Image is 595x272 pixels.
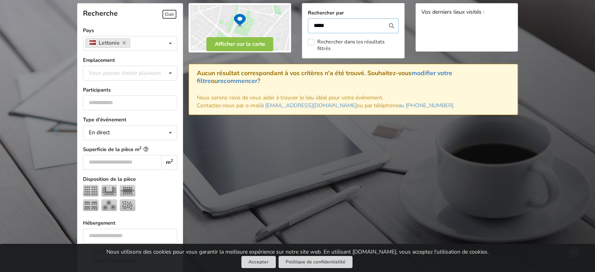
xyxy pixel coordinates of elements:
button: Accepter [241,256,276,268]
font: Disposition de la pièce [83,176,136,183]
font: Afficher sur la carte [215,40,265,48]
font: Pays [83,27,94,34]
font: 2 [171,158,173,164]
a: à [EMAIL_ADDRESS][DOMAIN_NAME] [261,102,357,109]
font: Superficie de la pièce m [83,146,139,153]
font: Participants [83,86,111,94]
img: Afficher sur la carte [189,3,291,52]
font: ou [211,77,218,85]
font: Recherche [83,9,118,18]
font: 2 [139,145,142,150]
img: Théâtre [83,185,99,196]
font: En direct [89,129,110,136]
font: Vous pouvez choisir plusieurs [89,69,161,77]
font: Politique de confidentialité [286,259,345,265]
font: Emplacement [83,57,115,64]
img: Réception [120,199,135,211]
font: Accepter [248,259,269,265]
font: m [166,159,171,166]
a: recommencer [218,77,257,85]
img: Classe [83,199,99,211]
font: Vos derniers lieux visités : [421,8,484,16]
font: Nous utilisons des cookies pour vous garantir la meilleure expérience sur notre site web. En util... [106,248,489,256]
font: Rechercher par [308,9,344,16]
font: ? [257,77,260,85]
img: salle de réunion [120,185,135,196]
font: Lettonie [99,39,120,47]
font: ou par téléphone [357,102,398,109]
button: Afficher sur la carte [207,37,273,51]
img: Banquet [101,199,117,211]
font: Nous serons ravis de vous aider à trouver le lieu idéal pour votre événement. [197,94,383,101]
a: au [PHONE_NUMBER]. [398,102,455,109]
a: Politique de confidentialité [279,256,352,268]
font: Clair [165,11,174,17]
font: Hébergement [83,220,115,227]
font: modifier votre filtre [197,69,452,85]
font: Rechercher dans les résultats filtrés [317,38,385,52]
img: en forme de U [101,185,117,196]
font: Type d'événement [83,116,126,123]
font: Contactez-nous par e-mail [197,102,261,109]
font: Aucun résultat correspondant à vos critères n'a été trouvé. Souhaitez-vous [197,69,412,77]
